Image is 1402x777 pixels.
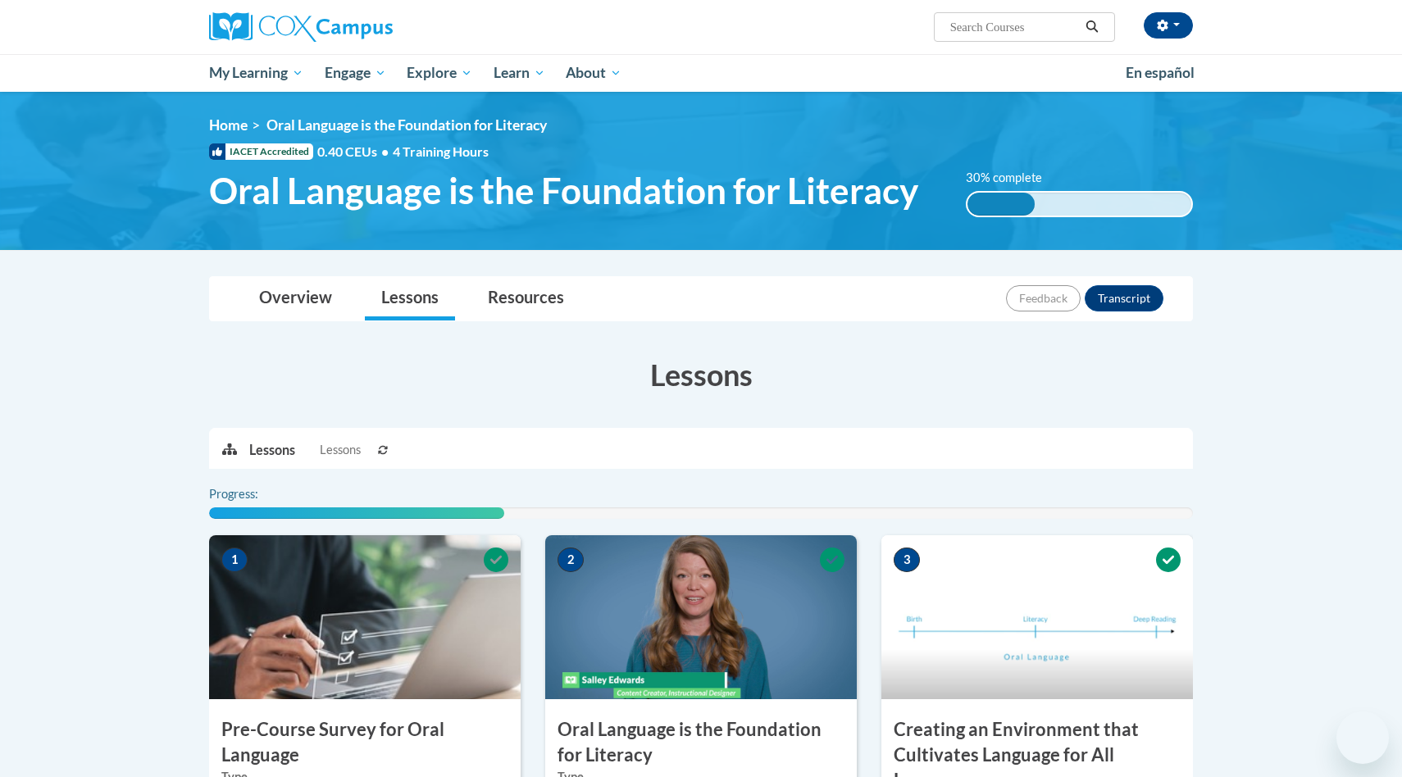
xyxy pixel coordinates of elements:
span: Oral Language is the Foundation for Literacy [266,116,547,134]
span: About [566,63,621,83]
p: Lessons [249,441,295,459]
a: Engage [314,54,397,92]
h3: Oral Language is the Foundation for Literacy [545,717,857,768]
img: Course Image [209,535,521,699]
span: • [381,143,389,159]
span: Explore [407,63,472,83]
h3: Lessons [209,354,1193,395]
a: En español [1115,56,1205,90]
iframe: Button to launch messaging window [1336,711,1389,764]
img: Cox Campus [209,12,393,42]
a: Cox Campus [209,12,521,42]
span: IACET Accredited [209,143,313,160]
span: 0.40 CEUs [317,143,393,161]
img: Course Image [545,535,857,699]
a: Explore [396,54,483,92]
span: My Learning [209,63,303,83]
img: Course Image [881,535,1193,699]
span: 3 [894,548,920,572]
h3: Pre-Course Survey for Oral Language [209,717,521,768]
span: 4 Training Hours [393,143,489,159]
span: En español [1126,64,1195,81]
div: 30% complete [967,193,1035,216]
a: Learn [483,54,556,92]
a: Resources [471,277,580,320]
span: Learn [494,63,545,83]
div: Main menu [184,54,1218,92]
button: Transcript [1085,285,1163,311]
span: 2 [558,548,584,572]
label: 30% complete [966,169,1060,187]
a: Home [209,116,248,134]
button: Account Settings [1144,12,1193,39]
span: 1 [221,548,248,572]
button: Feedback [1006,285,1081,311]
a: Overview [243,277,348,320]
a: Lessons [365,277,455,320]
label: Progress: [209,485,303,503]
a: About [556,54,633,92]
span: Oral Language is the Foundation for Literacy [209,169,918,212]
span: Lessons [320,441,361,459]
input: Search Courses [949,17,1080,37]
span: Engage [325,63,386,83]
button: Search [1080,17,1104,37]
a: My Learning [198,54,314,92]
